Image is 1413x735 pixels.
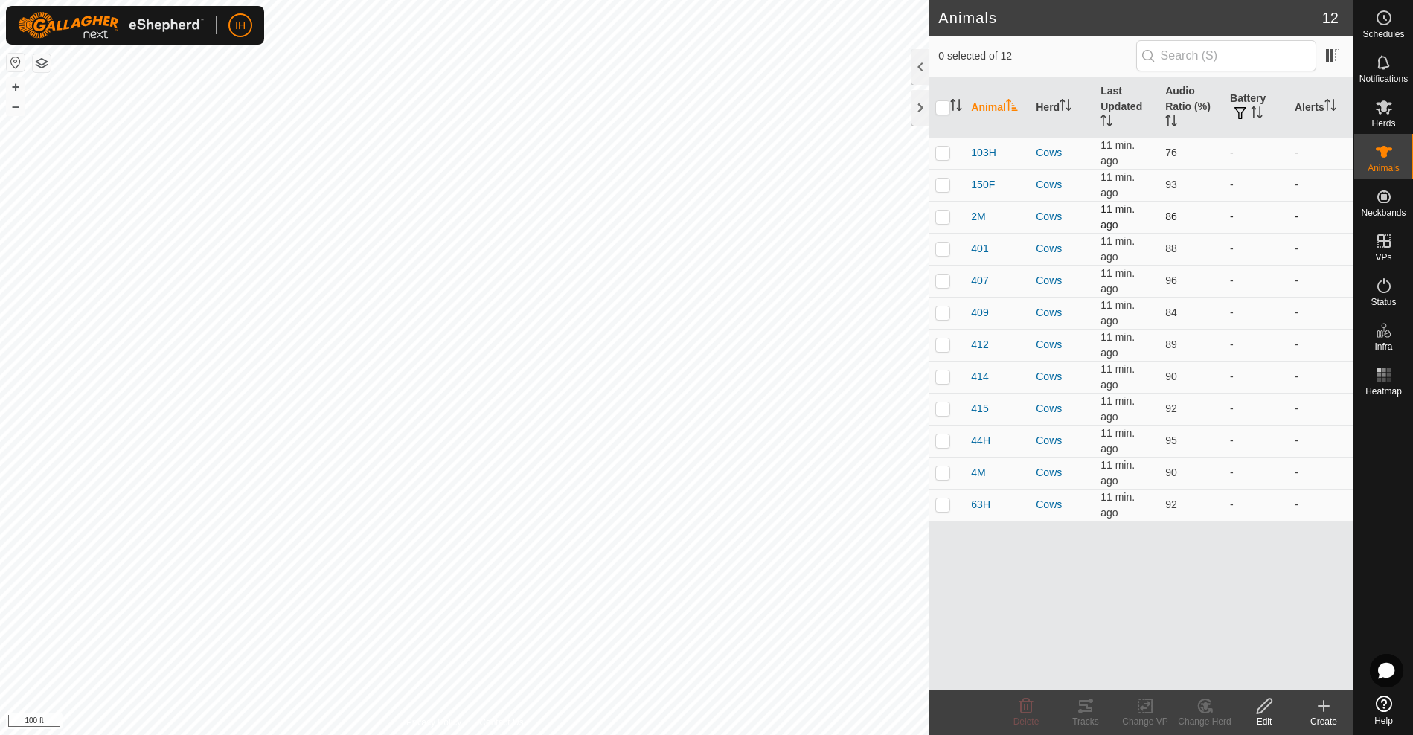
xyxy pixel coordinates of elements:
div: Edit [1234,715,1294,728]
p-sorticon: Activate to sort [1060,101,1071,113]
span: Heatmap [1365,387,1402,396]
button: Reset Map [7,54,25,71]
span: Aug 11, 2025, 11:06 AM [1100,235,1135,263]
span: Aug 11, 2025, 11:06 AM [1100,395,1135,423]
p-sorticon: Activate to sort [950,101,962,113]
span: 63H [971,497,990,513]
span: 84 [1165,306,1177,318]
a: Privacy Policy [406,716,462,729]
span: Aug 11, 2025, 11:06 AM [1100,299,1135,327]
span: 150F [971,177,995,193]
span: Aug 11, 2025, 11:06 AM [1100,171,1135,199]
span: 92 [1165,402,1177,414]
a: Contact Us [479,716,523,729]
input: Search (S) [1136,40,1316,71]
p-sorticon: Activate to sort [1100,117,1112,129]
th: Battery [1224,77,1289,138]
span: Aug 11, 2025, 11:06 AM [1100,427,1135,455]
span: Neckbands [1361,208,1406,217]
td: - [1289,137,1353,169]
button: – [7,97,25,115]
a: Help [1354,690,1413,731]
div: Cows [1036,433,1089,449]
td: - [1224,457,1289,489]
div: Cows [1036,465,1089,481]
td: - [1224,201,1289,233]
th: Last Updated [1095,77,1159,138]
span: Aug 11, 2025, 11:06 AM [1100,363,1135,391]
td: - [1289,361,1353,393]
span: Notifications [1359,74,1408,83]
td: - [1289,329,1353,361]
p-sorticon: Activate to sort [1165,117,1177,129]
div: Cows [1036,209,1089,225]
h2: Animals [938,9,1321,27]
span: Aug 11, 2025, 11:06 AM [1100,459,1135,487]
th: Animal [965,77,1030,138]
span: 93 [1165,179,1177,190]
span: Help [1374,716,1393,725]
p-sorticon: Activate to sort [1006,101,1018,113]
span: 90 [1165,370,1177,382]
td: - [1224,233,1289,265]
span: 76 [1165,147,1177,158]
td: - [1289,457,1353,489]
span: 89 [1165,338,1177,350]
span: 103H [971,145,996,161]
td: - [1224,489,1289,521]
span: Aug 11, 2025, 11:07 AM [1100,331,1135,359]
span: 92 [1165,498,1177,510]
span: Aug 11, 2025, 11:06 AM [1100,203,1135,231]
td: - [1289,233,1353,265]
span: Delete [1013,716,1039,727]
span: 95 [1165,434,1177,446]
span: 2M [971,209,985,225]
p-sorticon: Activate to sort [1251,109,1263,121]
div: Change Herd [1175,715,1234,728]
div: Cows [1036,401,1089,417]
th: Audio Ratio (%) [1159,77,1224,138]
td: - [1224,425,1289,457]
span: 414 [971,369,988,385]
td: - [1289,201,1353,233]
div: Cows [1036,369,1089,385]
span: 409 [971,305,988,321]
span: 415 [971,401,988,417]
td: - [1224,137,1289,169]
span: VPs [1375,253,1391,262]
span: 401 [971,241,988,257]
td: - [1224,297,1289,329]
td: - [1224,329,1289,361]
td: - [1224,361,1289,393]
td: - [1289,297,1353,329]
span: 90 [1165,466,1177,478]
button: + [7,78,25,96]
span: Animals [1368,164,1400,173]
div: Cows [1036,497,1089,513]
img: Gallagher Logo [18,12,204,39]
div: Cows [1036,305,1089,321]
th: Herd [1030,77,1095,138]
span: Aug 11, 2025, 11:06 AM [1100,139,1135,167]
span: 12 [1322,7,1339,29]
span: 96 [1165,275,1177,286]
td: - [1289,169,1353,201]
span: Infra [1374,342,1392,351]
span: IH [235,18,246,33]
td: - [1289,265,1353,297]
div: Create [1294,715,1353,728]
button: Map Layers [33,54,51,72]
span: Aug 11, 2025, 11:06 AM [1100,267,1135,295]
span: Schedules [1362,30,1404,39]
div: Cows [1036,177,1089,193]
span: 86 [1165,211,1177,222]
span: 88 [1165,243,1177,254]
span: Herds [1371,119,1395,128]
td: - [1289,489,1353,521]
span: 44H [971,433,990,449]
div: Cows [1036,337,1089,353]
td: - [1224,265,1289,297]
span: 0 selected of 12 [938,48,1135,64]
p-sorticon: Activate to sort [1324,101,1336,113]
td: - [1289,425,1353,457]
